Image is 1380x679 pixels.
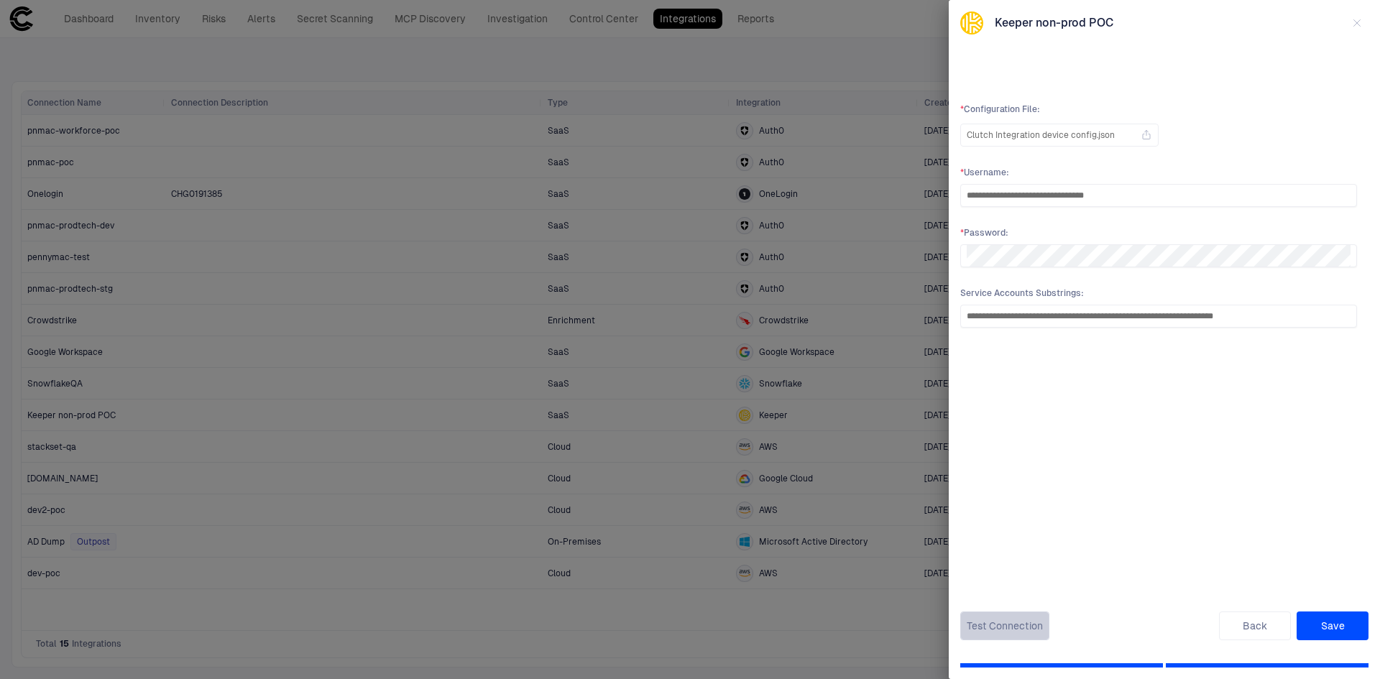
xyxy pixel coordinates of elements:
[967,245,1351,267] input: Open Keeper Popup
[1219,611,1291,640] button: Back
[960,227,1357,239] span: Password :
[1297,611,1368,640] button: Save
[960,103,1357,115] span: Configuration File :
[967,185,1351,206] input: Open Keeper Popup
[960,287,1357,299] span: Service Accounts Substrings :
[967,305,1351,327] input: Open Keeper Popup
[960,11,983,34] div: Keeper
[995,16,1113,30] span: Keeper non-prod POC
[960,611,1049,640] button: Test Connection
[960,167,1357,178] span: Username :
[967,129,1115,141] span: Clutch Integration device config.json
